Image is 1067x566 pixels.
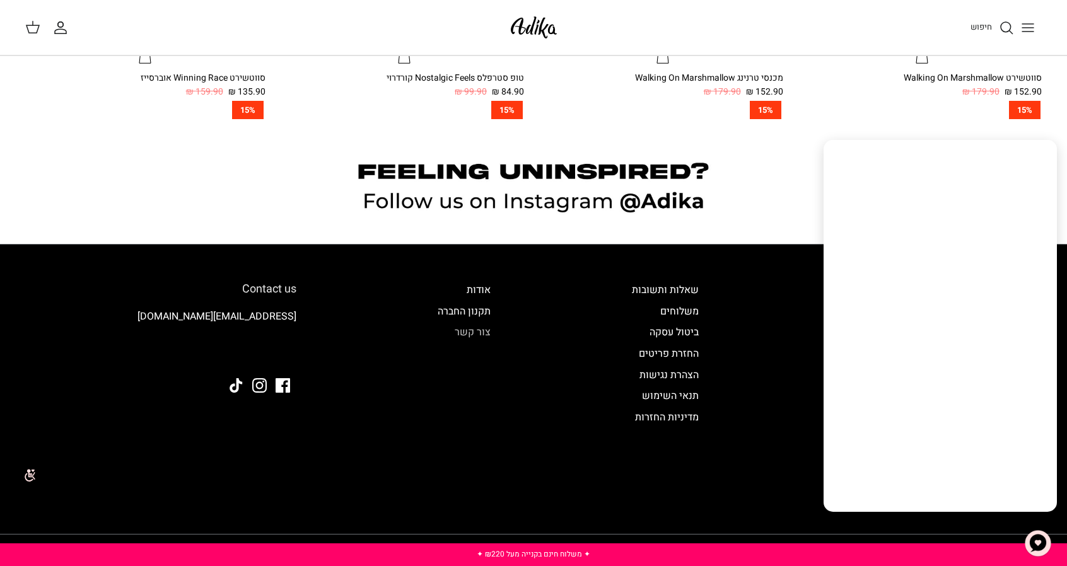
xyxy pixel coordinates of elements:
a: החזרת פריטים [639,346,699,361]
a: 15% [284,101,525,119]
span: 15% [750,101,781,119]
a: טופ סטרפלס Nostalgic Feels קורדרוי 84.90 ₪ 99.90 ₪ [284,71,525,100]
span: 15% [232,101,264,119]
img: accessibility_icon02.svg [9,458,44,493]
a: אודות [467,282,491,297]
a: ✦ משלוח חינם בקנייה מעל ₪220 ✦ [477,548,590,560]
a: 15% [25,101,265,119]
a: [EMAIL_ADDRESS][DOMAIN_NAME] [137,309,296,324]
a: 15% [802,101,1042,119]
div: Secondary navigation [425,282,503,490]
span: 179.90 ₪ [962,85,1000,99]
div: מכנסי טרנינג Walking On Marshmallow [543,71,783,85]
span: 15% [491,101,523,119]
img: Adika IL [262,344,296,360]
a: ביטול עסקה [650,325,699,340]
a: מדיניות החזרות [635,410,699,425]
button: Toggle menu [1014,14,1042,42]
div: סווטשירט Winning Race אוברסייז [25,71,265,85]
span: 152.90 ₪ [746,85,783,99]
span: 99.90 ₪ [455,85,487,99]
span: 152.90 ₪ [1005,85,1042,99]
h6: Contact us [32,282,296,296]
span: 159.90 ₪ [186,85,223,99]
button: צ'אט [1019,524,1057,562]
div: Secondary navigation [619,282,711,490]
a: החשבון שלי [53,20,73,35]
span: 135.90 ₪ [228,85,265,99]
a: משלוחים [660,304,699,319]
a: הצהרת נגישות [639,367,699,383]
a: מכנסי טרנינג Walking On Marshmallow 152.90 ₪ 179.90 ₪ [543,71,783,100]
a: Facebook [276,378,290,393]
span: 15% [1009,101,1041,119]
a: סווטשירט Walking On Marshmallow 152.90 ₪ 179.90 ₪ [802,71,1042,100]
a: סווטשירט Winning Race אוברסייז 135.90 ₪ 159.90 ₪ [25,71,265,100]
a: תנאי השימוש [642,388,699,403]
span: 84.90 ₪ [492,85,524,99]
a: תקנון החברה [438,304,491,319]
a: שאלות ותשובות [632,282,699,297]
img: Adika IL [507,13,561,42]
a: צור קשר [455,325,491,340]
span: 179.90 ₪ [704,85,741,99]
div: טופ סטרפלס Nostalgic Feels קורדרוי [284,71,525,85]
a: Instagram [252,378,267,393]
iframe: Chat [824,140,1057,512]
a: חיפוש [971,20,1014,35]
a: Tiktok [229,378,243,393]
a: 15% [543,101,783,119]
div: סווטשירט Walking On Marshmallow [802,71,1042,85]
span: חיפוש [971,21,992,33]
